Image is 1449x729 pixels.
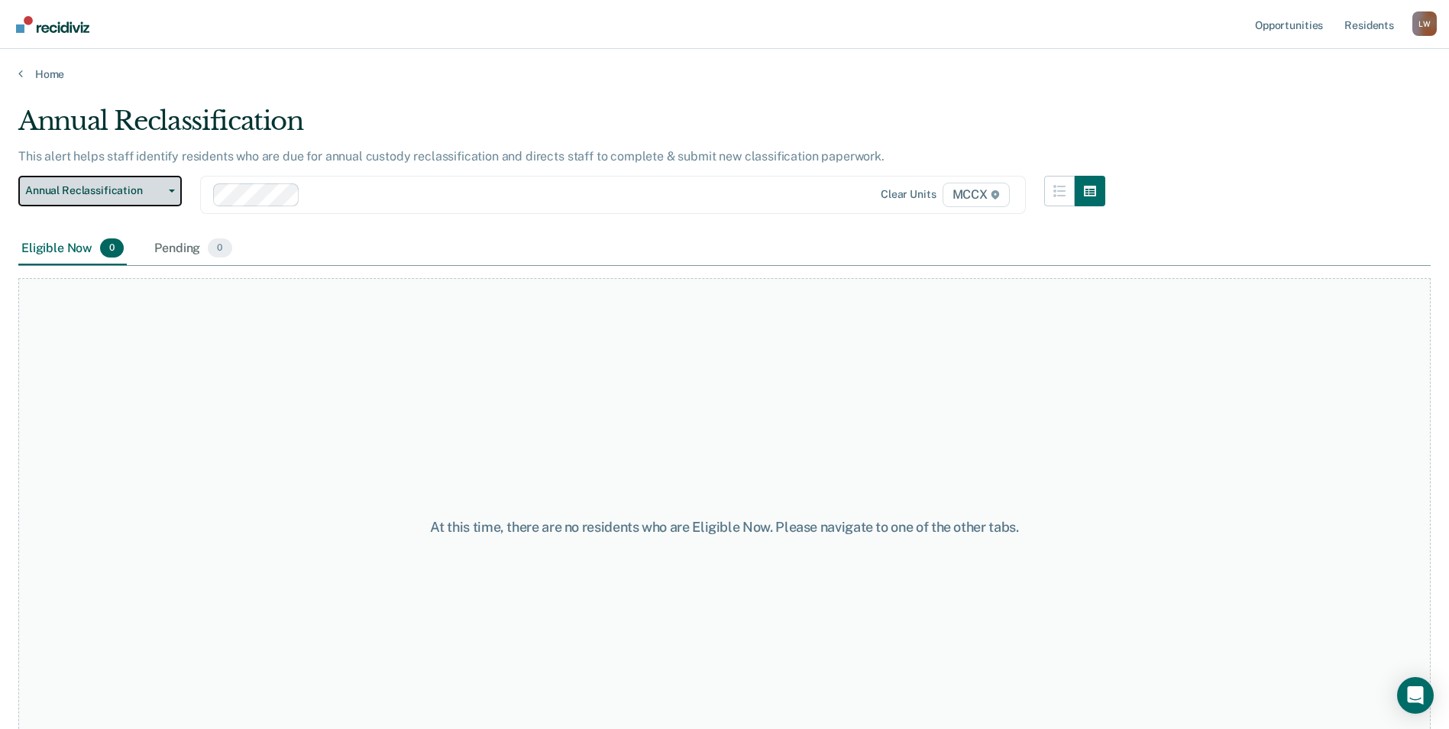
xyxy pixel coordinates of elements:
div: Clear units [881,188,936,201]
div: L W [1412,11,1437,36]
div: Open Intercom Messenger [1397,677,1434,714]
span: 0 [208,238,231,258]
a: Home [18,67,1431,81]
span: 0 [100,238,124,258]
span: Annual Reclassification [25,184,163,197]
div: Annual Reclassification [18,105,1105,149]
button: Annual Reclassification [18,176,182,206]
div: At this time, there are no residents who are Eligible Now. Please navigate to one of the other tabs. [372,519,1078,536]
p: This alert helps staff identify residents who are due for annual custody reclassification and dir... [18,149,885,164]
div: Pending0 [151,232,234,266]
div: Eligible Now0 [18,232,127,266]
span: MCCX [943,183,1010,207]
button: Profile dropdown button [1412,11,1437,36]
img: Recidiviz [16,16,89,33]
